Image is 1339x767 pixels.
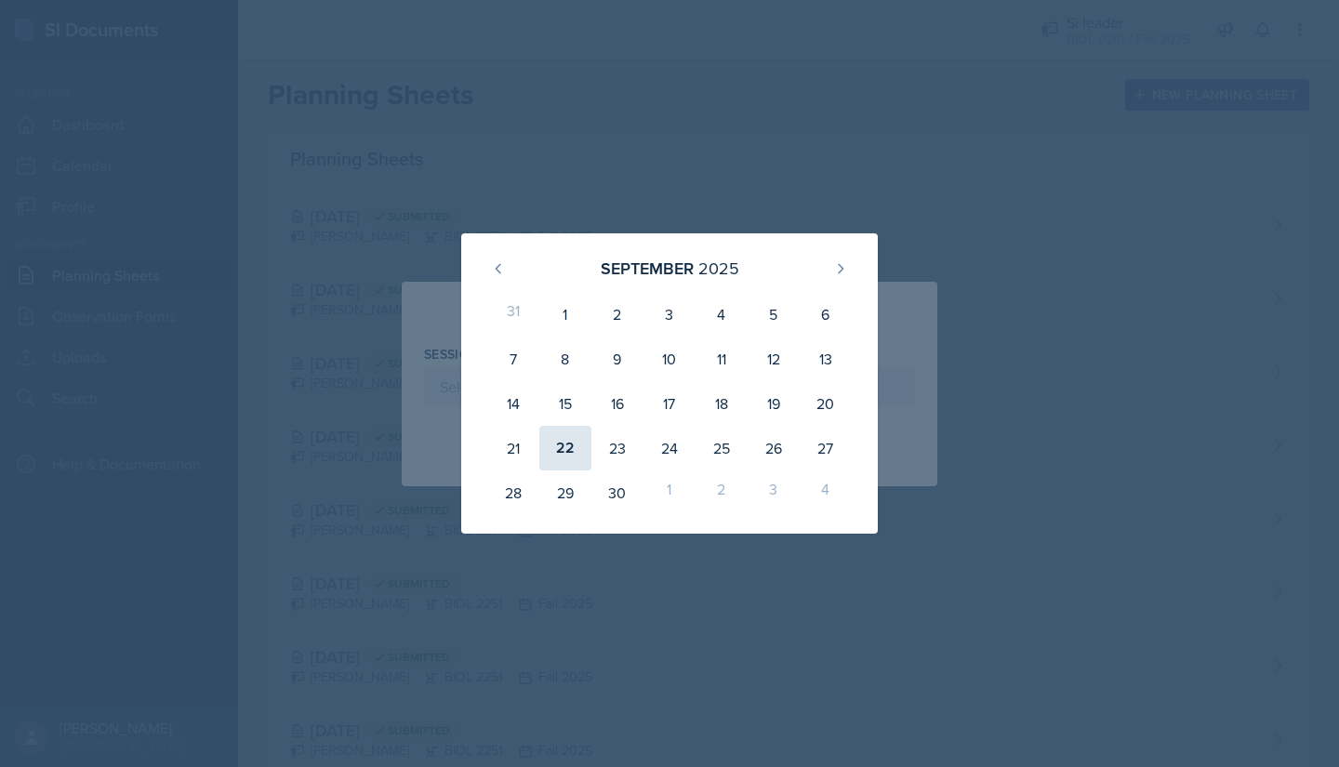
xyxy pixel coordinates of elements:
[748,470,800,515] div: 3
[643,470,696,515] div: 1
[696,337,748,381] div: 11
[643,292,696,337] div: 3
[643,337,696,381] div: 10
[643,381,696,426] div: 17
[698,256,739,281] div: 2025
[591,470,643,515] div: 30
[748,381,800,426] div: 19
[800,337,852,381] div: 13
[748,426,800,470] div: 26
[800,292,852,337] div: 6
[800,426,852,470] div: 27
[800,470,852,515] div: 4
[539,426,591,470] div: 22
[591,381,643,426] div: 16
[487,470,539,515] div: 28
[696,470,748,515] div: 2
[539,337,591,381] div: 8
[748,292,800,337] div: 5
[591,337,643,381] div: 9
[696,292,748,337] div: 4
[539,470,591,515] div: 29
[643,426,696,470] div: 24
[591,292,643,337] div: 2
[591,426,643,470] div: 23
[487,426,539,470] div: 21
[487,381,539,426] div: 14
[539,292,591,337] div: 1
[696,426,748,470] div: 25
[487,292,539,337] div: 31
[487,337,539,381] div: 7
[601,256,694,281] div: September
[539,381,591,426] div: 15
[748,337,800,381] div: 12
[696,381,748,426] div: 18
[800,381,852,426] div: 20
